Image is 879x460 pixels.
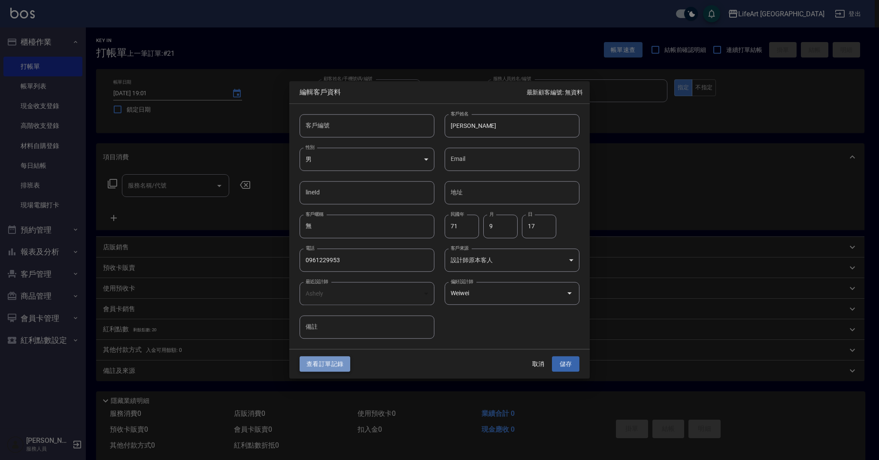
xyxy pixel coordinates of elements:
[300,88,527,97] span: 編輯客戶資料
[552,356,579,372] button: 儲存
[306,211,324,218] label: 客戶暱稱
[528,211,532,218] label: 日
[306,278,328,284] label: 最近設計師
[445,248,579,272] div: 設計師原本客人
[306,144,315,150] label: 性別
[451,245,469,251] label: 客戶來源
[527,88,583,97] p: 最新顧客編號: 無資料
[300,282,434,305] div: Ashely
[306,245,315,251] label: 電話
[300,356,350,372] button: 查看訂單記錄
[451,278,473,284] label: 偏好設計師
[451,211,464,218] label: 民國年
[300,148,434,171] div: 男
[489,211,494,218] label: 月
[563,287,576,300] button: Open
[524,356,552,372] button: 取消
[451,110,469,117] label: 客戶姓名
